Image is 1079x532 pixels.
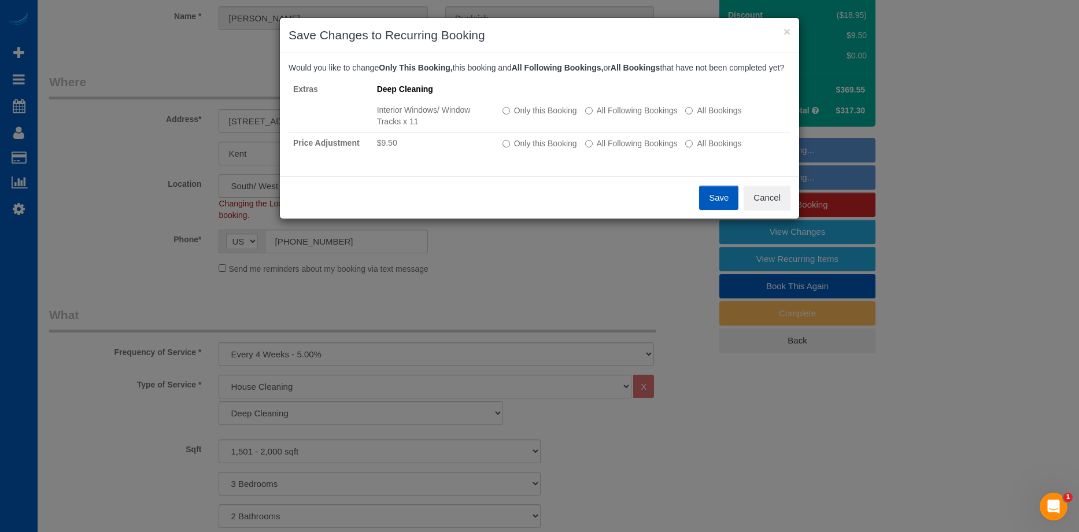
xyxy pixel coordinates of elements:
[685,105,741,116] label: All bookings that have not been completed yet will be changed.
[611,63,660,72] b: All Bookings
[289,27,790,44] h3: Save Changes to Recurring Booking
[293,138,360,147] strong: Price Adjustment
[744,186,790,210] button: Cancel
[1063,493,1073,502] span: 1
[699,186,738,210] button: Save
[685,107,693,114] input: All Bookings
[585,138,678,149] label: This and all the bookings after it will be changed.
[372,79,498,99] td: Deep Cleaning
[293,84,318,94] strong: Extras
[502,138,577,149] label: All other bookings in the series will remain the same.
[685,138,741,149] label: All bookings that have not been completed yet will be changed.
[1040,493,1067,520] iframe: Intercom live chat
[585,105,678,116] label: This and all the bookings after it will be changed.
[502,140,510,147] input: Only this Booking
[289,62,790,73] p: Would you like to change this booking and or that have not been completed yet?
[585,140,593,147] input: All Following Bookings
[377,137,493,149] li: $9.50
[685,140,693,147] input: All Bookings
[502,107,510,114] input: Only this Booking
[512,63,604,72] b: All Following Bookings,
[585,107,593,114] input: All Following Bookings
[379,63,453,72] b: Only This Booking,
[502,105,577,116] label: All other bookings in the series will remain the same.
[784,25,790,38] button: ×
[372,99,498,132] td: Interior Windows/ Window Tracks x 11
